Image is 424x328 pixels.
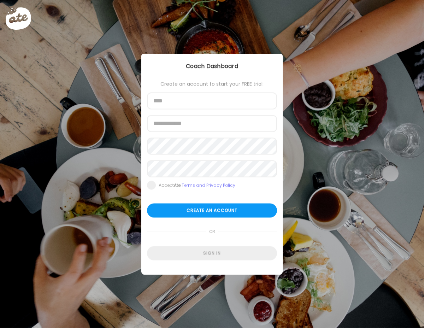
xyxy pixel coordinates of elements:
div: Create an account [147,204,277,218]
div: Create an account to start your FREE trial: [147,81,277,87]
div: Coach Dashboard [141,62,283,71]
b: Ate [174,182,181,188]
span: or [206,225,218,239]
div: Accept [159,183,235,188]
a: Terms and Privacy Policy [182,182,235,188]
div: Sign in [147,246,277,260]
